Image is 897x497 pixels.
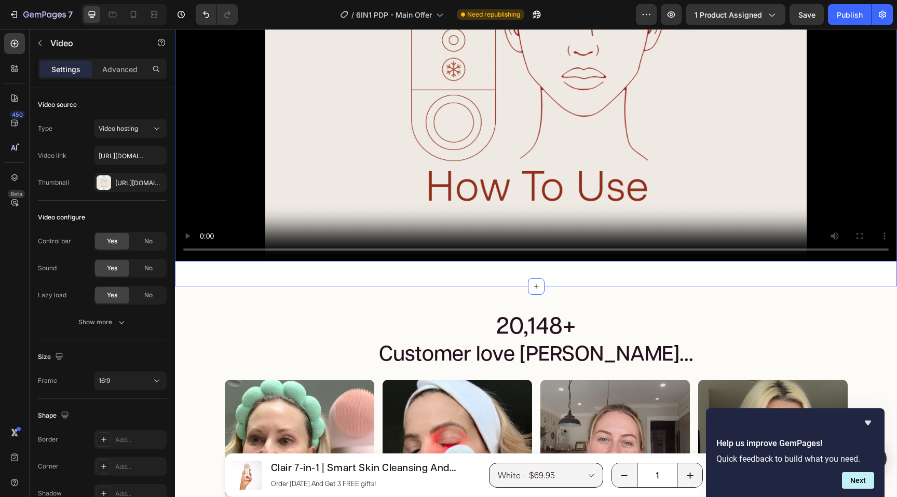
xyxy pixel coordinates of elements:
div: Frame [38,376,57,385]
div: Type [38,124,52,133]
div: Border [38,435,58,444]
button: Show more [38,313,167,332]
span: 20,148+ [321,286,401,310]
span: Yes [107,291,117,300]
div: Corner [38,462,59,471]
span: / [351,9,354,20]
span: 16:9 [99,377,110,384]
button: 1 product assigned [686,4,785,25]
span: Save [798,10,816,19]
p: 7 [68,8,73,21]
button: decrement [437,434,462,458]
span: Yes [107,264,117,273]
div: 450 [10,111,25,119]
span: Need republishing [467,10,520,19]
button: increment [502,434,527,458]
button: Save [790,4,824,25]
iframe: To enrich screen reader interactions, please activate Accessibility in Grammarly extension settings [175,29,897,497]
span: No [144,291,153,300]
span: No [144,237,153,246]
div: Add to cart [580,441,621,451]
div: Size [38,350,65,364]
div: Shape [38,409,71,423]
div: [URL][DOMAIN_NAME] [115,178,164,188]
div: Control bar [38,237,71,246]
p: Advanced [102,64,138,75]
p: Settings [51,64,80,75]
div: Thumbnail [38,178,69,187]
div: Beta [8,190,25,198]
div: Add... [115,435,164,445]
button: Next question [842,472,874,489]
div: Help us improve GemPages! [716,417,874,489]
button: Publish [828,4,872,25]
div: Video configure [38,213,85,222]
button: Add to cart [536,434,664,459]
div: Video source [38,100,77,109]
div: Show more [78,317,127,327]
button: Video hosting [94,119,167,138]
span: No [144,264,153,273]
div: Sound [38,264,57,273]
h2: Help us improve GemPages! [716,437,874,450]
div: Lazy load [38,291,66,300]
span: Yes [107,237,117,246]
input: quantity [462,434,503,458]
div: Publish [837,9,863,20]
div: Video link [38,151,66,160]
button: 16:9 [94,371,167,390]
div: Undo/Redo [196,4,238,25]
span: Video hosting [99,125,138,132]
span: 1 product assigned [695,9,762,20]
div: Add... [115,462,164,472]
input: Insert video url here [94,146,167,165]
p: Video [50,37,139,49]
span: 6IN1 PDP - Main Offer [356,9,432,20]
p: Quick feedback to build what you need. [716,454,874,464]
button: Hide survey [862,417,874,429]
button: 7 [4,4,77,25]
